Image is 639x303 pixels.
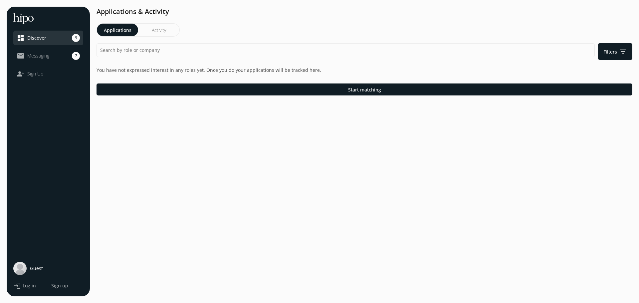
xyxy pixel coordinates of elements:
a: Sign up [50,282,83,289]
span: dashboard [17,34,25,42]
img: hh-logo-white [13,13,34,24]
span: Log in [23,282,36,289]
a: person_addSign Up [17,70,80,78]
img: user-photo [13,262,27,275]
a: loginLog in [13,282,47,290]
span: Filters [603,48,627,56]
span: login [13,282,21,290]
span: Sign Up [27,71,43,77]
span: person_add [17,70,25,78]
span: Sign up [51,282,68,289]
button: Sign up [50,282,68,289]
span: filter_list [619,48,627,56]
button: Activity [138,24,179,36]
span: Messaging [27,53,49,59]
button: Start matching [97,83,632,95]
span: mail_outline [17,52,25,60]
span: 9 [72,34,80,42]
button: loginLog in [13,282,36,290]
a: mail_outlineMessaging7 [17,52,80,60]
span: Guest [30,265,43,272]
a: dashboardDiscover9 [17,34,80,42]
span: Start matching [348,86,381,93]
span: 7 [72,52,80,60]
button: Filtersfilter_list [598,43,632,60]
button: Applications [97,24,138,36]
p: You have not expressed interest in any roles yet. Once you do your applications will be tracked h... [97,67,632,74]
span: Discover [27,35,46,41]
h1: Applications & Activity [97,7,632,17]
input: Search by role or company [97,43,595,57]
